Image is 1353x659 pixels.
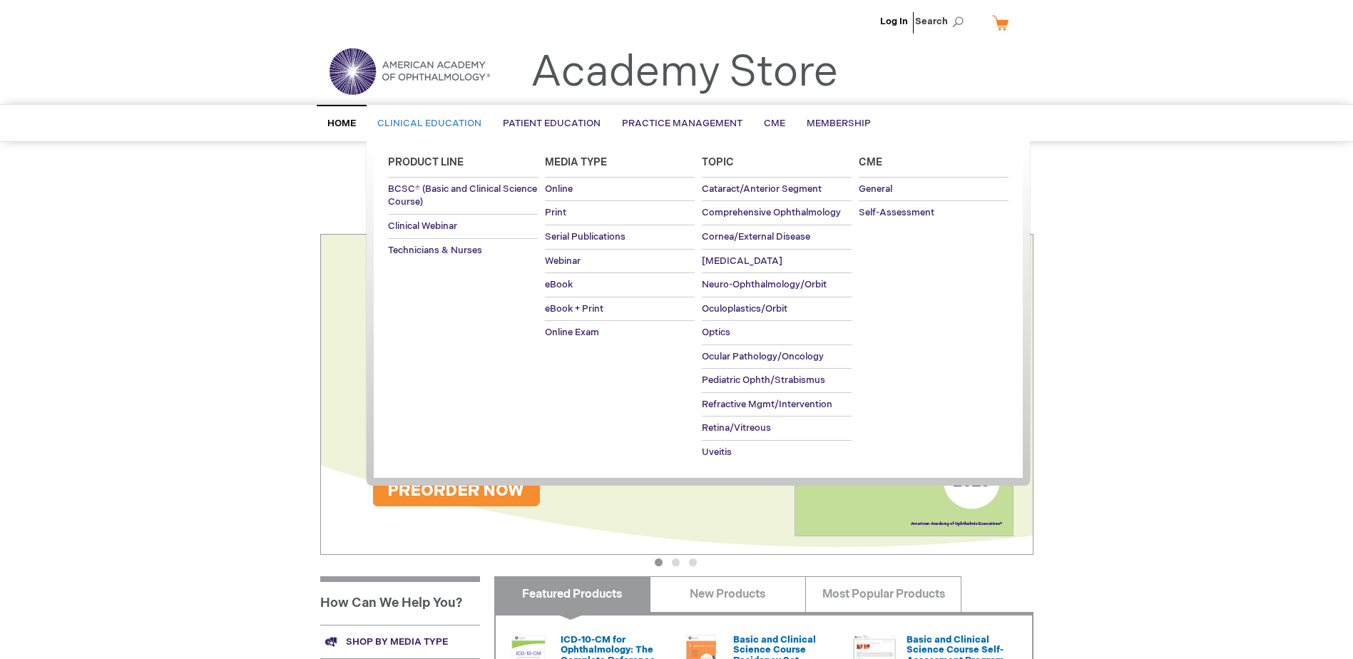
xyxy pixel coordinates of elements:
[702,279,827,290] span: Neuro-Ophthalmology/Orbit
[859,207,934,218] span: Self-Assessment
[859,156,882,168] span: Cme
[702,303,787,315] span: Oculoplastics/Orbit
[915,7,969,36] span: Search
[545,327,599,338] span: Online Exam
[545,156,607,168] span: Media Type
[702,207,841,218] span: Comprehensive Ophthalmology
[702,446,732,458] span: Uveitis
[880,16,908,27] a: Log In
[622,118,742,129] span: Practice Management
[388,156,464,168] span: Product Line
[320,625,480,658] a: Shop by media type
[545,231,626,242] span: Serial Publications
[702,183,822,195] span: Cataract/Anterior Segment
[377,118,481,129] span: Clinical Education
[388,245,482,256] span: Technicians & Nurses
[650,576,806,612] a: New Products
[689,558,697,566] button: 3 of 3
[320,576,480,625] h1: How Can We Help You?
[545,303,603,315] span: eBook + Print
[545,207,566,218] span: Print
[859,183,892,195] span: General
[531,47,838,98] a: Academy Store
[702,327,730,338] span: Optics
[807,118,871,129] span: Membership
[503,118,601,129] span: Patient Education
[702,156,734,168] span: Topic
[672,558,680,566] button: 2 of 3
[655,558,663,566] button: 1 of 3
[388,220,457,232] span: Clinical Webinar
[327,118,356,129] span: Home
[545,279,573,290] span: eBook
[702,422,771,434] span: Retina/Vitreous
[702,255,782,267] span: [MEDICAL_DATA]
[388,183,537,208] span: BCSC® (Basic and Clinical Science Course)
[545,255,581,267] span: Webinar
[702,351,824,362] span: Ocular Pathology/Oncology
[764,118,785,129] span: CME
[805,576,961,612] a: Most Popular Products
[702,231,810,242] span: Cornea/External Disease
[545,183,573,195] span: Online
[702,399,832,410] span: Refractive Mgmt/Intervention
[702,374,825,386] span: Pediatric Ophth/Strabismus
[494,576,650,612] a: Featured Products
